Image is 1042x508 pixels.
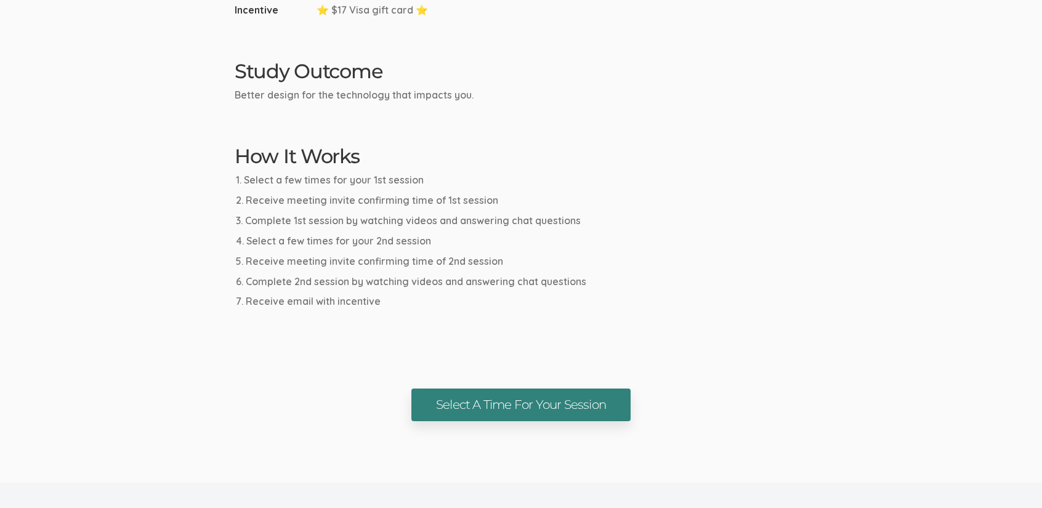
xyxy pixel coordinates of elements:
[235,3,312,17] span: Incentive
[236,254,807,268] li: Receive meeting invite confirming time of 2nd session
[236,193,807,208] li: Receive meeting invite confirming time of 1st session
[236,173,807,187] li: Select a few times for your 1st session
[236,214,807,228] li: Complete 1st session by watching videos and answering chat questions
[317,3,428,17] span: ⭐ $17 Visa gift card ⭐
[236,234,807,248] li: Select a few times for your 2nd session
[236,294,807,308] li: Receive email with incentive
[235,60,807,82] h2: Study Outcome
[235,145,807,167] h2: How It Works
[235,88,807,102] p: Better design for the technology that impacts you.
[411,389,631,421] a: Select A Time For Your Session
[980,449,1042,508] iframe: Chat Widget
[236,275,807,289] li: Complete 2nd session by watching videos and answering chat questions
